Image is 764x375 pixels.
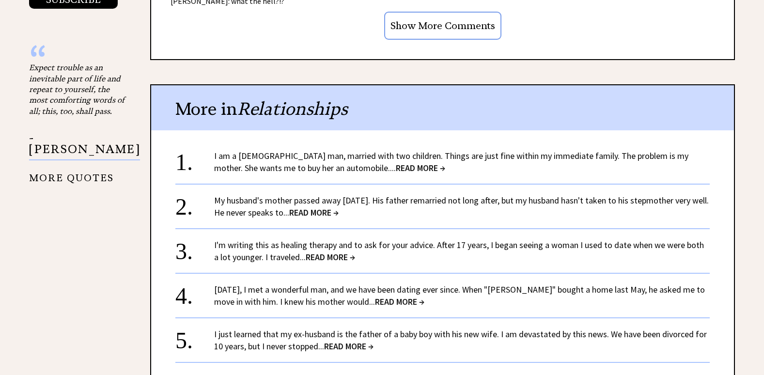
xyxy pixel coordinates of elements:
a: MORE QUOTES [29,165,114,184]
span: Relationships [237,98,348,120]
div: 5. [175,328,214,346]
a: My husband's mother passed away [DATE]. His father remarried not long after, but my husband hasn'... [214,195,709,218]
div: “ [29,52,126,62]
span: READ MORE → [375,296,424,307]
a: I'm writing this as healing therapy and to ask for your advice. After 17 years, I began seeing a ... [214,239,704,263]
a: [DATE], I met a wonderful man, and we have been dating ever since. When "[PERSON_NAME]" bought a ... [214,284,705,307]
span: READ MORE → [306,251,355,263]
div: Expect trouble as an inevitable part of life and repeat to yourself, the most comforting words of... [29,62,126,116]
a: I am a [DEMOGRAPHIC_DATA] man, married with two children. Things are just fine within my immediat... [214,150,688,173]
a: I just learned that my ex-husband is the father of a baby boy with his new wife. I am devastated ... [214,328,707,352]
span: READ MORE → [289,207,339,218]
div: 2. [175,194,214,212]
p: - [PERSON_NAME] [29,133,140,160]
span: READ MORE → [324,341,374,352]
div: 1. [175,150,214,168]
div: More in [151,85,734,130]
span: READ MORE → [396,162,445,173]
input: Show More Comments [384,12,501,40]
div: 4. [175,283,214,301]
div: 3. [175,239,214,257]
